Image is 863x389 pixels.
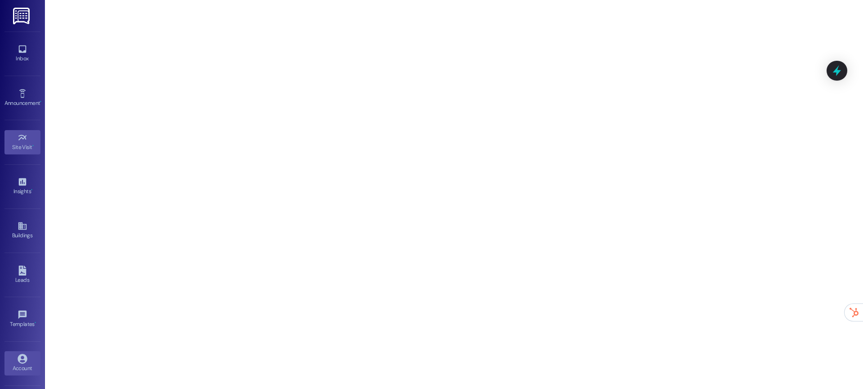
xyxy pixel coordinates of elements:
a: Site Visit • [4,130,40,154]
span: • [40,99,41,105]
img: ResiDesk Logo [13,8,31,24]
span: • [32,143,34,149]
a: Inbox [4,41,40,66]
a: Buildings [4,218,40,243]
a: Templates • [4,307,40,331]
a: Insights • [4,174,40,199]
span: • [35,320,36,326]
a: Leads [4,263,40,287]
span: • [31,187,32,193]
a: Account [4,351,40,375]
